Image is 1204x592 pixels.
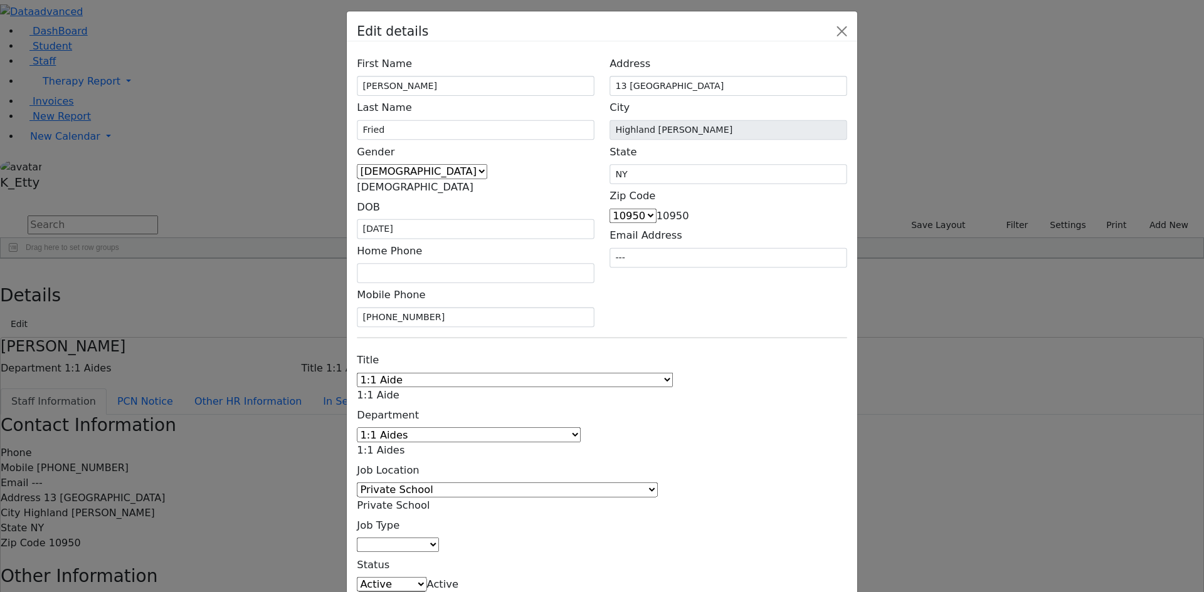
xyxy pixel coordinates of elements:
[610,76,847,96] input: Enter a location
[357,389,399,401] span: 1:1 Aide
[357,181,473,193] span: Female
[357,22,428,41] h5: Edit details
[357,444,404,456] span: 1:1 Aides
[357,96,411,120] label: Last Name
[610,96,630,120] label: City
[657,210,689,222] span: 10950
[610,224,682,248] label: Email Address
[357,140,394,164] label: Gender
[610,52,650,76] label: Address
[357,239,422,263] label: Home Phone
[427,578,458,590] span: Active
[357,553,389,577] label: Status
[832,21,852,42] button: Close
[610,184,655,209] label: Zip Code
[357,52,412,76] label: First Name
[357,195,380,219] label: DOB
[357,348,379,373] label: Title
[610,140,636,164] label: State
[357,499,430,511] span: Private School
[357,283,425,308] label: Mobile Phone
[357,513,399,537] label: Job Type
[357,458,419,482] label: Job Location
[357,403,419,428] label: Department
